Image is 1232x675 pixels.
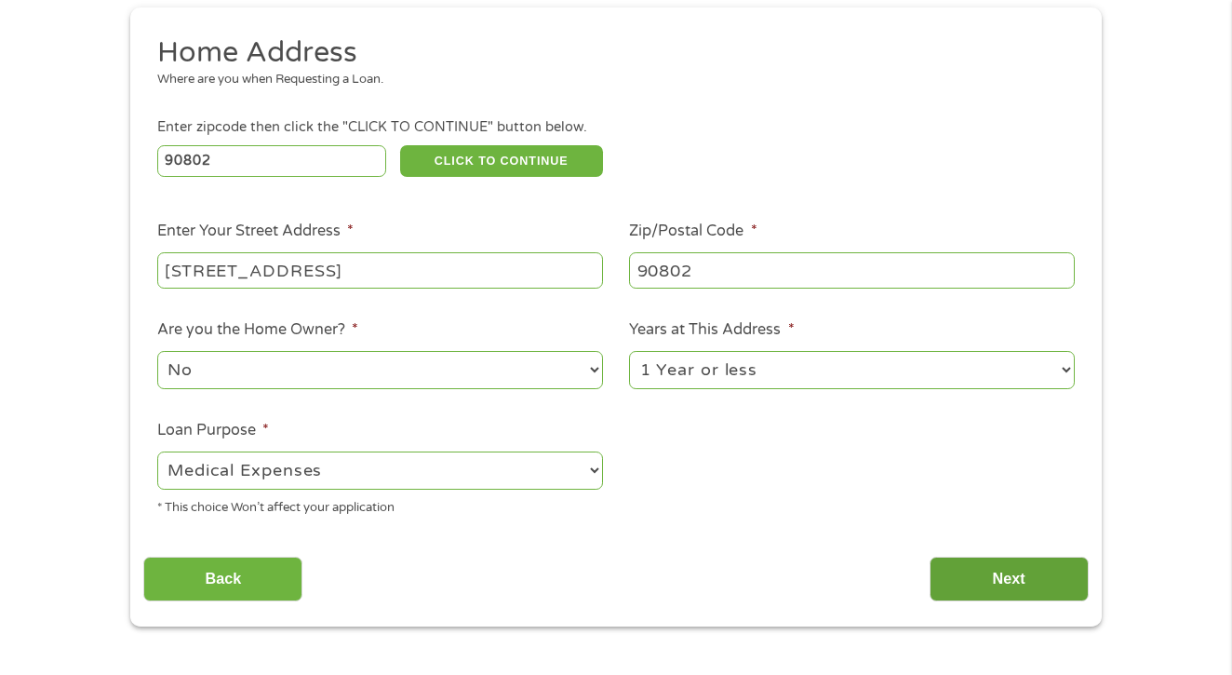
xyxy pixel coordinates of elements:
label: Years at This Address [629,320,794,340]
div: Enter zipcode then click the "CLICK TO CONTINUE" button below. [157,117,1075,138]
input: Enter Zipcode (e.g 01510) [157,145,387,177]
input: Next [930,557,1089,602]
input: 1 Main Street [157,252,603,288]
div: Where are you when Requesting a Loan. [157,71,1062,89]
input: Back [143,557,302,602]
button: CLICK TO CONTINUE [400,145,603,177]
label: Enter Your Street Address [157,222,354,241]
label: Are you the Home Owner? [157,320,358,340]
div: * This choice Won’t affect your application [157,493,603,518]
label: Loan Purpose [157,421,269,440]
h2: Home Address [157,34,1062,72]
label: Zip/Postal Code [629,222,757,241]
